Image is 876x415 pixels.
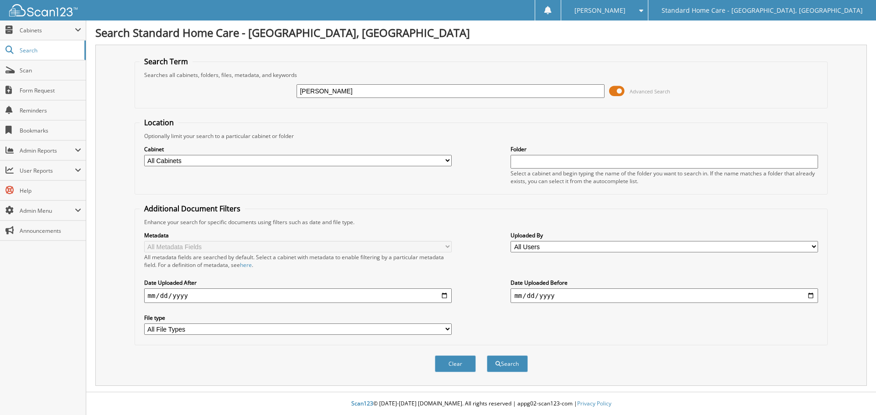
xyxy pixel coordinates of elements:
div: © [DATE]-[DATE] [DOMAIN_NAME]. All rights reserved | appg02-scan123-com | [86,393,876,415]
iframe: Chat Widget [830,371,876,415]
input: end [511,288,818,303]
span: Admin Menu [20,207,75,215]
button: Search [487,355,528,372]
span: Admin Reports [20,147,75,154]
span: Standard Home Care - [GEOGRAPHIC_DATA], [GEOGRAPHIC_DATA] [662,8,863,13]
label: Cabinet [144,145,452,153]
span: User Reports [20,167,75,174]
span: [PERSON_NAME] [574,8,626,13]
span: Search [20,46,80,54]
legend: Additional Document Filters [140,204,245,214]
label: File type [144,314,452,322]
span: Scan123 [351,400,373,407]
span: Announcements [20,227,81,235]
h1: Search Standard Home Care - [GEOGRAPHIC_DATA], [GEOGRAPHIC_DATA] [95,25,867,40]
div: Optionally limit your search to a particular cabinet or folder [140,132,823,140]
div: Enhance your search for specific documents using filters such as date and file type. [140,218,823,226]
span: Scan [20,67,81,74]
label: Date Uploaded After [144,279,452,287]
a: Privacy Policy [577,400,611,407]
span: Bookmarks [20,127,81,134]
label: Metadata [144,231,452,239]
label: Date Uploaded Before [511,279,818,287]
img: scan123-logo-white.svg [9,4,78,16]
span: Advanced Search [630,88,670,95]
span: Cabinets [20,26,75,34]
span: Form Request [20,87,81,94]
button: Clear [435,355,476,372]
div: Searches all cabinets, folders, files, metadata, and keywords [140,71,823,79]
span: Help [20,187,81,195]
div: Select a cabinet and begin typing the name of the folder you want to search in. If the name match... [511,169,818,185]
legend: Location [140,118,178,128]
label: Uploaded By [511,231,818,239]
legend: Search Term [140,56,193,67]
label: Folder [511,145,818,153]
a: here [240,261,252,269]
div: All metadata fields are searched by default. Select a cabinet with metadata to enable filtering b... [144,253,452,269]
span: Reminders [20,107,81,114]
input: start [144,288,452,303]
